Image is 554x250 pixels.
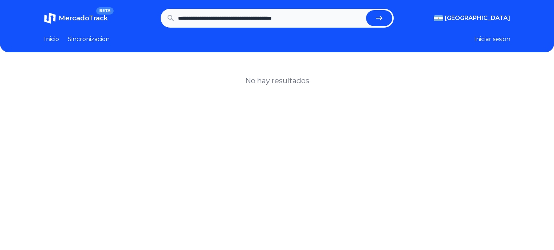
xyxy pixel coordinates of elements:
[44,12,56,24] img: MercadoTrack
[59,14,108,22] span: MercadoTrack
[474,35,510,44] button: Iniciar sesion
[434,14,510,23] button: [GEOGRAPHIC_DATA]
[44,12,108,24] a: MercadoTrackBETA
[68,35,110,44] a: Sincronizacion
[434,15,443,21] img: Argentina
[44,35,59,44] a: Inicio
[245,76,309,86] h1: No hay resultados
[445,14,510,23] span: [GEOGRAPHIC_DATA]
[96,7,113,15] span: BETA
